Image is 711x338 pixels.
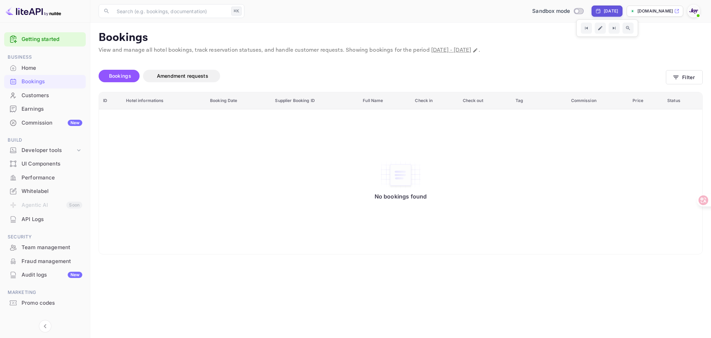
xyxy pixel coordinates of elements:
[22,174,82,182] div: Performance
[22,216,82,223] div: API Logs
[68,272,82,278] div: New
[4,157,86,170] a: UI Components
[22,92,82,100] div: Customers
[604,8,618,14] div: [DATE]
[22,78,82,86] div: Bookings
[4,102,86,115] a: Earnings
[4,75,86,88] div: Bookings
[68,120,82,126] div: New
[637,8,673,14] p: [DOMAIN_NAME]
[4,53,86,61] span: Business
[380,160,421,189] img: No bookings found
[99,70,666,82] div: account-settings tabs
[99,31,703,45] p: Bookings
[4,296,86,310] div: Promo codes
[4,171,86,184] a: Performance
[6,6,61,17] img: LiteAPI logo
[22,299,82,307] div: Promo codes
[622,23,634,34] button: Zoom out time range
[4,61,86,74] a: Home
[99,46,703,54] p: View and manage all hotel bookings, track reservation statuses, and handle customer requests. Sho...
[99,92,702,254] table: booking table
[4,157,86,171] div: UI Components
[411,92,458,109] th: Check in
[22,257,82,265] div: Fraud management
[595,23,606,34] button: Edit date range
[431,47,471,54] span: [DATE] - [DATE]
[567,92,629,109] th: Commission
[359,92,411,109] th: Full Name
[22,271,82,279] div: Audit logs
[4,116,86,130] div: CommissionNew
[4,171,86,185] div: Performance
[112,4,228,18] input: Search (e.g. bookings, documentation)
[532,7,570,15] span: Sandbox mode
[4,144,86,157] div: Developer tools
[375,193,427,200] p: No bookings found
[4,185,86,197] a: Whitelabel
[666,70,703,84] button: Filter
[4,61,86,75] div: Home
[472,47,479,54] button: Change date range
[22,160,82,168] div: UI Components
[4,296,86,309] a: Promo codes
[4,116,86,129] a: CommissionNew
[4,233,86,241] span: Security
[22,244,82,252] div: Team management
[4,289,86,296] span: Marketing
[688,6,699,17] img: With Joy
[4,75,86,88] a: Bookings
[4,268,86,282] div: Audit logsNew
[529,7,586,15] div: Switch to Production mode
[4,32,86,47] div: Getting started
[99,92,122,109] th: ID
[22,119,82,127] div: Commission
[628,92,663,109] th: Price
[4,268,86,281] a: Audit logsNew
[4,241,86,254] a: Team management
[4,136,86,144] span: Build
[109,73,131,79] span: Bookings
[231,7,242,16] div: ⌘K
[271,92,359,109] th: Supplier Booking ID
[4,102,86,116] div: Earnings
[511,92,567,109] th: Tag
[22,64,82,72] div: Home
[22,35,82,43] a: Getting started
[609,23,620,34] button: Go to next time period
[122,92,206,109] th: Hotel informations
[459,92,511,109] th: Check out
[663,92,702,109] th: Status
[4,89,86,102] a: Customers
[4,213,86,226] a: API Logs
[22,187,82,195] div: Whitelabel
[157,73,208,79] span: Amendment requests
[4,255,86,268] a: Fraud management
[22,146,75,154] div: Developer tools
[39,320,51,332] button: Collapse navigation
[22,105,82,113] div: Earnings
[581,23,592,34] button: Go to previous time period
[206,92,271,109] th: Booking Date
[4,241,86,254] div: Team management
